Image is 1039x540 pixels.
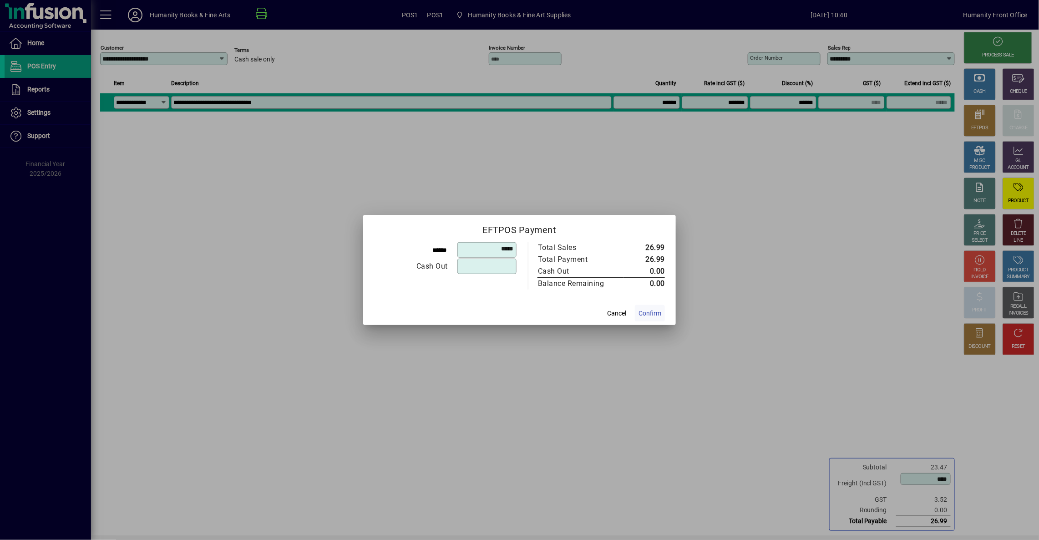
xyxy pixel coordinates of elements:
[623,242,665,254] td: 26.99
[635,305,665,321] button: Confirm
[639,309,661,318] span: Confirm
[538,278,614,289] div: Balance Remaining
[375,261,448,272] div: Cash Out
[623,278,665,290] td: 0.00
[602,305,631,321] button: Cancel
[537,254,623,265] td: Total Payment
[623,254,665,265] td: 26.99
[607,309,626,318] span: Cancel
[623,265,665,278] td: 0.00
[537,242,623,254] td: Total Sales
[363,215,676,241] h2: EFTPOS Payment
[538,266,614,277] div: Cash Out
